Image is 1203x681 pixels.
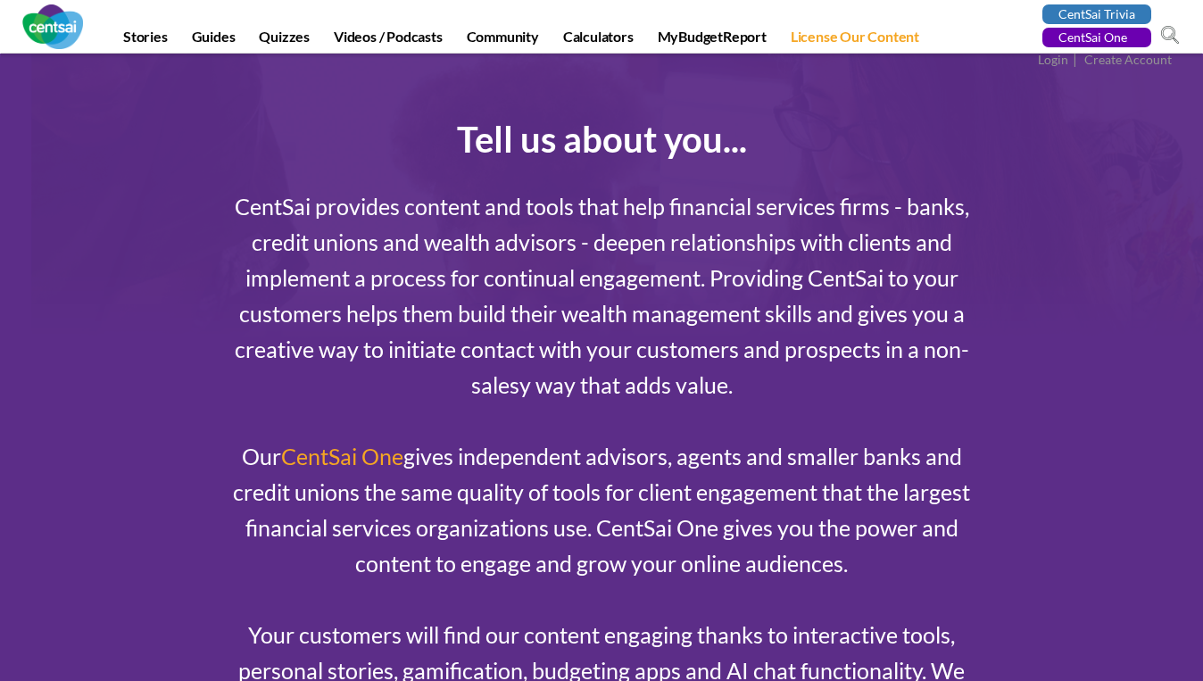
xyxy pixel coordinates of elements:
a: Login [1038,52,1068,71]
a: Calculators [552,28,644,53]
a: Create Account [1084,52,1172,71]
a: CentSai Trivia [1042,4,1151,24]
a: Guides [181,28,246,53]
a: CentSai One [1042,28,1151,47]
span: | [1071,50,1082,71]
a: Community [456,28,550,53]
img: CentSai [22,4,83,49]
a: Videos / Podcasts [323,28,453,53]
a: CentSai One [281,443,403,469]
a: Stories [112,28,178,53]
a: MyBudgetReport [647,28,777,53]
div: Tell us about you... [93,118,1110,162]
a: License Our Content [780,28,930,53]
a: Quizzes [248,28,320,53]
